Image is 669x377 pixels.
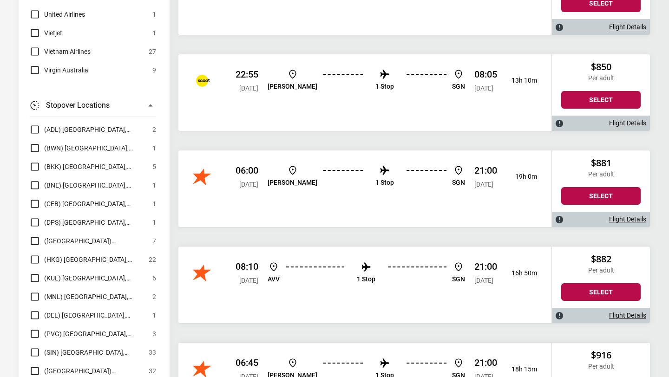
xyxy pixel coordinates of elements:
p: Per adult [561,74,641,82]
label: Guangzhou, China [29,235,148,247]
span: (PVG) [GEOGRAPHIC_DATA], [GEOGRAPHIC_DATA] [44,328,148,339]
label: Bangkok, Thailand [29,161,148,172]
p: Per adult [561,363,641,370]
label: Denpasar, Indonesia [29,217,148,228]
p: 16h 50m [505,269,537,277]
span: [DATE] [474,277,493,284]
label: Vietjet [29,27,62,39]
span: (BKK) [GEOGRAPHIC_DATA], [GEOGRAPHIC_DATA] [44,161,148,172]
span: [DATE] [239,277,258,284]
span: 2 [152,124,156,135]
span: 1 [152,9,156,20]
p: 18h 15m [505,365,537,373]
p: 1 Stop [357,275,375,283]
p: 1 Stop [375,179,394,187]
button: Select [561,91,641,109]
span: 3 [152,328,156,339]
p: 13h 10m [505,77,537,84]
span: 22 [149,254,156,265]
span: (CEB) [GEOGRAPHIC_DATA], [GEOGRAPHIC_DATA] [44,198,148,209]
label: Virgin Australia [29,65,88,76]
label: Sydney, Australia [29,365,144,377]
span: 2 [152,291,156,302]
span: 6 [152,273,156,284]
span: 7 [152,235,156,247]
p: 22:55 [236,69,258,80]
span: (HKG) [GEOGRAPHIC_DATA], [GEOGRAPHIC_DATA] [44,254,144,265]
p: 08:10 [236,261,258,272]
span: 5 [152,161,156,172]
span: [DATE] [474,84,493,92]
label: Shanghai, China [29,328,148,339]
p: 06:45 [236,357,258,368]
div: Flight Details [552,116,650,131]
span: Vietnam Airlines [44,46,91,57]
a: Flight Details [609,215,646,223]
label: Vietnam Airlines [29,46,91,57]
p: 21:00 [474,165,497,176]
button: Select [561,283,641,301]
span: ([GEOGRAPHIC_DATA]) [GEOGRAPHIC_DATA], [GEOGRAPHIC_DATA] [44,235,148,247]
h2: $916 [561,350,641,361]
span: (BNE) [GEOGRAPHIC_DATA], [GEOGRAPHIC_DATA] [44,180,148,191]
span: [DATE] [239,84,258,92]
h2: $882 [561,253,641,265]
span: 1 [152,310,156,321]
span: 9 [152,65,156,76]
p: SGN [452,275,465,283]
p: [PERSON_NAME] [268,83,317,91]
span: United Airlines [44,9,85,20]
h3: Stopover Locations [46,100,110,111]
span: 27 [149,46,156,57]
div: Flight Details [552,308,650,323]
div: Jetstar 08:10 [DATE] AVV 1 Stop SGN 21:00 [DATE] 16h 50m [178,247,551,323]
span: (ADL) [GEOGRAPHIC_DATA], [GEOGRAPHIC_DATA] [44,124,148,135]
div: Scoot 22:55 [DATE] [PERSON_NAME] 1 Stop SGN 08:05 [DATE] 13h 10m [178,54,551,131]
a: Flight Details [609,312,646,319]
span: 1 [152,27,156,39]
span: ([GEOGRAPHIC_DATA]) [GEOGRAPHIC_DATA], [GEOGRAPHIC_DATA] [44,365,144,377]
span: Vietjet [44,27,62,39]
label: Brisbane, Australia [29,180,148,191]
span: (KUL) [GEOGRAPHIC_DATA], [GEOGRAPHIC_DATA] [44,273,148,284]
p: Per adult [561,266,641,274]
h2: $850 [561,61,641,72]
span: 33 [149,347,156,358]
label: Hong Kong, Hong Kong [29,254,144,265]
img: FlexFlight [193,264,211,282]
label: Kuala Lumpur, Malaysia [29,273,148,284]
h2: $881 [561,157,641,169]
label: Bandar Seri Begawan, Brunei [29,143,148,154]
p: 1 Stop [375,83,394,91]
label: Cebu City, Philippines [29,198,148,209]
span: (BWN) [GEOGRAPHIC_DATA], [GEOGRAPHIC_DATA] [44,143,148,154]
p: 08:05 [474,69,497,80]
p: SGN [452,179,465,187]
p: AVV [268,275,280,283]
img: Royal Brunei Airlines [193,71,211,90]
button: Select [561,187,641,205]
label: Singapore, Singapore [29,347,144,358]
span: (SIN) [GEOGRAPHIC_DATA], [GEOGRAPHIC_DATA] [44,347,144,358]
span: 1 [152,198,156,209]
span: (MNL) [GEOGRAPHIC_DATA], [GEOGRAPHIC_DATA] [44,291,148,302]
span: [DATE] [474,181,493,188]
label: Manila, Philippines [29,291,148,302]
p: Per adult [561,170,641,178]
span: (DEL) [GEOGRAPHIC_DATA], [GEOGRAPHIC_DATA] [44,310,148,321]
span: [DATE] [239,181,258,188]
p: 21:00 [474,357,497,368]
span: (DPS) [GEOGRAPHIC_DATA], [GEOGRAPHIC_DATA] [44,217,148,228]
div: Flight Details [552,212,650,227]
label: Adelaide, Australia [29,124,148,135]
span: 1 [152,217,156,228]
span: Virgin Australia [44,65,88,76]
p: 19h 0m [505,173,537,181]
div: Jetstar 06:00 [DATE] [PERSON_NAME] 1 Stop SGN 21:00 [DATE] 19h 0m [178,150,551,227]
p: 21:00 [474,261,497,272]
span: 32 [149,365,156,377]
a: Flight Details [609,119,646,127]
span: 1 [152,143,156,154]
label: United Airlines [29,9,85,20]
div: Flight Details [552,19,650,34]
